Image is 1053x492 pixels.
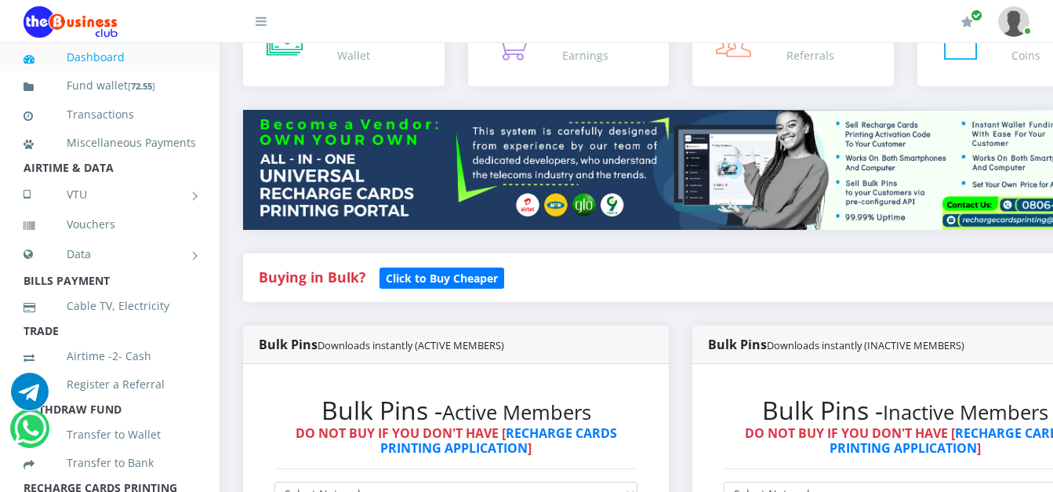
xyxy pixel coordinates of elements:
span: Renew/Upgrade Subscription [971,9,982,21]
a: ₦0.00/₦0 Earnings [468,8,670,86]
strong: Bulk Pins [259,336,504,353]
b: Click to Buy Cheaper [386,271,498,286]
a: Click to Buy Cheaper [379,268,504,286]
a: Vouchers [24,206,196,242]
i: Renew/Upgrade Subscription [961,16,973,28]
a: Data [24,235,196,274]
a: Chat for support [11,384,49,410]
a: Transactions [24,97,196,133]
a: Chat for support [14,421,46,447]
img: User [998,6,1029,37]
a: Dashboard [24,39,196,75]
a: 0/0 Referrals [692,8,894,86]
div: Coins [1011,47,1040,64]
a: ₦73 Wallet [243,8,445,86]
a: Airtime -2- Cash [24,338,196,374]
a: Cable TV, Electricity [24,288,196,324]
small: Inactive Members [883,399,1048,426]
a: Register a Referral [24,366,196,403]
div: Earnings [562,47,627,64]
strong: Buying in Bulk? [259,268,365,286]
div: Referrals [786,47,834,64]
small: Active Members [442,399,591,426]
small: Downloads instantly (INACTIVE MEMBERS) [767,338,964,352]
h2: Bulk Pins - [274,395,637,425]
a: Fund wallet[72.55] [24,67,196,104]
a: RECHARGE CARDS PRINTING APPLICATION [380,425,617,457]
div: Wallet [337,47,370,64]
small: Downloads instantly (ACTIVE MEMBERS) [318,338,504,352]
small: [ ] [128,80,155,92]
a: Miscellaneous Payments [24,125,196,161]
strong: Bulk Pins [708,336,964,353]
a: VTU [24,175,196,214]
img: Logo [24,6,118,38]
b: 72.55 [131,80,152,92]
a: Transfer to Wallet [24,417,196,453]
strong: DO NOT BUY IF YOU DON'T HAVE [ ] [296,425,617,457]
a: Transfer to Bank [24,445,196,481]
